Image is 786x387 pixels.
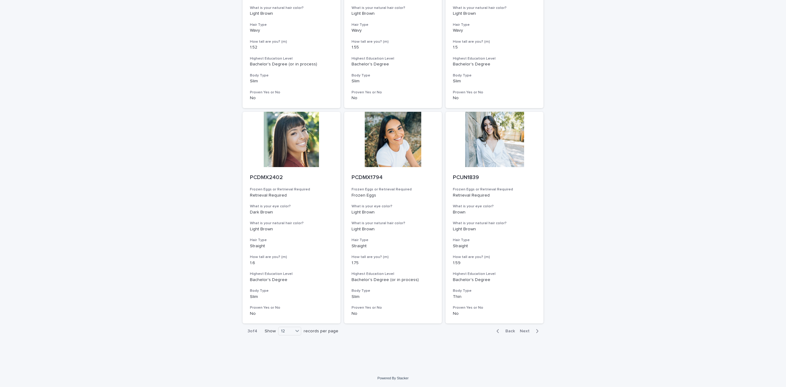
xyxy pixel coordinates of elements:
[352,11,435,16] p: Light Brown
[352,244,435,249] p: Straight
[352,288,435,293] h3: Body Type
[453,90,536,95] h3: Proven Yes or No
[453,227,536,232] p: Light Brown
[453,204,536,209] h3: What is your eye color?
[250,56,333,61] h3: Highest Education Level
[250,210,333,215] p: Dark Brown
[250,272,333,276] h3: Highest Education Level
[352,22,435,27] h3: Hair Type
[250,260,333,266] p: 1.6
[352,73,435,78] h3: Body Type
[250,62,333,67] p: Bachelor's Degree (or in process)
[377,376,408,380] a: Powered By Stacker
[453,272,536,276] h3: Highest Education Level
[250,277,333,283] p: Bachelor's Degree
[352,221,435,226] h3: What is your natural hair color?
[250,28,333,33] p: Wavy
[502,329,515,333] span: Back
[352,260,435,266] p: 1.75
[265,329,276,334] p: Show
[250,174,333,181] p: PCDMX2402
[453,174,536,181] p: PCUN1839
[352,204,435,209] h3: What is your eye color?
[453,294,536,299] p: Thin
[453,305,536,310] h3: Proven Yes or No
[250,204,333,209] h3: What is your eye color?
[453,277,536,283] p: Bachelor's Degree
[453,22,536,27] h3: Hair Type
[352,193,435,198] p: Frozen Eggs
[352,311,435,316] p: No
[352,277,435,283] p: Bachelor's Degree (or in process)
[453,39,536,44] h3: How tall are you? (m)
[352,90,435,95] h3: Proven Yes or No
[250,22,333,27] h3: Hair Type
[250,79,333,84] p: Slim
[453,311,536,316] p: No
[250,255,333,260] h3: How tall are you? (m)
[352,294,435,299] p: Slim
[453,244,536,249] p: Straight
[352,255,435,260] h3: How tall are you? (m)
[352,39,435,44] h3: How tall are you? (m)
[352,238,435,243] h3: Hair Type
[243,112,340,324] a: PCDMX2402Frozen Eggs or Retrieval RequiredRetrieval RequiredWhat is your eye color?Dark BrownWhat...
[352,79,435,84] p: Slim
[453,288,536,293] h3: Body Type
[453,56,536,61] h3: Highest Education Level
[250,238,333,243] h3: Hair Type
[453,11,536,16] p: Light Brown
[352,227,435,232] p: Light Brown
[453,221,536,226] h3: What is your natural hair color?
[278,328,293,334] div: 12
[250,90,333,95] h3: Proven Yes or No
[352,45,435,50] p: 1.55
[352,28,435,33] p: Wavy
[250,244,333,249] p: Straight
[453,255,536,260] h3: How tall are you? (m)
[453,193,536,198] p: Retrieval Required
[250,193,333,198] p: Retrieval Required
[250,311,333,316] p: No
[453,96,536,101] p: No
[492,328,517,334] button: Back
[446,112,543,324] a: PCUN1839Frozen Eggs or Retrieval RequiredRetrieval RequiredWhat is your eye color?BrownWhat is yo...
[250,11,333,16] p: Light Brown
[352,174,435,181] p: PCDMX1794
[352,56,435,61] h3: Highest Education Level
[250,45,333,50] p: 1.52
[453,260,536,266] p: 1.59
[352,305,435,310] h3: Proven Yes or No
[352,62,435,67] p: Bachelor's Degree
[352,6,435,10] h3: What is your natural hair color?
[250,6,333,10] h3: What is your natural hair color?
[344,112,442,324] a: PCDMX1794Frozen Eggs or Retrieval RequiredFrozen EggsWhat is your eye color?Light BrownWhat is yo...
[453,6,536,10] h3: What is your natural hair color?
[250,187,333,192] h3: Frozen Eggs or Retrieval Required
[250,221,333,226] h3: What is your natural hair color?
[453,62,536,67] p: Bachelor's Degree
[250,227,333,232] p: Light Brown
[250,294,333,299] p: Slim
[250,305,333,310] h3: Proven Yes or No
[453,238,536,243] h3: Hair Type
[453,73,536,78] h3: Body Type
[304,329,338,334] p: records per page
[352,96,435,101] p: No
[520,329,533,333] span: Next
[453,45,536,50] p: 1.5
[352,210,435,215] p: Light Brown
[517,328,543,334] button: Next
[250,96,333,101] p: No
[453,28,536,33] p: Wavy
[453,187,536,192] h3: Frozen Eggs or Retrieval Required
[352,187,435,192] h3: Frozen Eggs or Retrieval Required
[453,79,536,84] p: Slim
[243,324,262,339] p: 3 of 4
[250,73,333,78] h3: Body Type
[453,210,536,215] p: Brown
[250,288,333,293] h3: Body Type
[250,39,333,44] h3: How tall are you? (m)
[352,272,435,276] h3: Highest Education Level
